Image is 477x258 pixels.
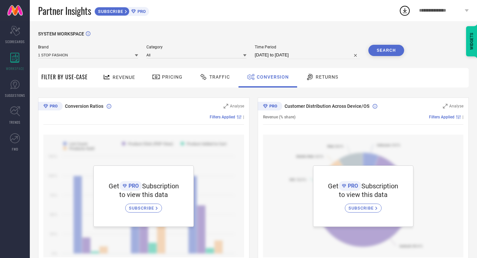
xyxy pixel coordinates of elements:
[12,147,18,152] span: FWD
[348,206,375,211] span: SUBSCRIBE
[38,45,138,49] span: Brand
[361,182,398,190] span: Subscription
[285,103,369,109] span: Customer Distribution Across Device/OS
[127,183,139,189] span: PRO
[162,74,183,80] span: Pricing
[41,73,88,81] span: Filter By Use-Case
[258,102,282,112] div: Premium
[255,45,360,49] span: Time Period
[9,120,21,125] span: TRENDS
[243,115,244,119] span: |
[328,182,339,190] span: Get
[255,51,360,59] input: Select time period
[129,206,156,211] span: SUBSCRIBE
[345,199,382,213] a: SUBSCRIBE
[462,115,463,119] span: |
[38,102,63,112] div: Premium
[113,75,135,80] span: Revenue
[5,39,25,44] span: SCORECARDS
[346,183,358,189] span: PRO
[38,31,84,36] span: SYSTEM WORKSPACE
[146,45,246,49] span: Category
[125,199,162,213] a: SUBSCRIBE
[429,115,454,119] span: Filters Applied
[95,9,125,14] span: SUBSCRIBE
[136,9,146,14] span: PRO
[263,115,295,119] span: Revenue (% share)
[6,66,24,71] span: WORKSPACE
[443,104,448,108] svg: Zoom
[94,5,149,16] a: SUBSCRIBEPRO
[5,93,25,98] span: SUGGESTIONS
[368,45,404,56] button: Search
[224,104,228,108] svg: Zoom
[339,191,388,199] span: to view this data
[210,115,235,119] span: Filters Applied
[449,104,463,108] span: Analyse
[399,5,411,17] div: Open download list
[109,182,119,190] span: Get
[230,104,244,108] span: Analyse
[209,74,230,80] span: Traffic
[257,74,289,80] span: Conversion
[316,74,338,80] span: Returns
[119,191,168,199] span: to view this data
[38,4,91,18] span: Partner Insights
[65,103,103,109] span: Conversion Ratios
[142,182,179,190] span: Subscription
